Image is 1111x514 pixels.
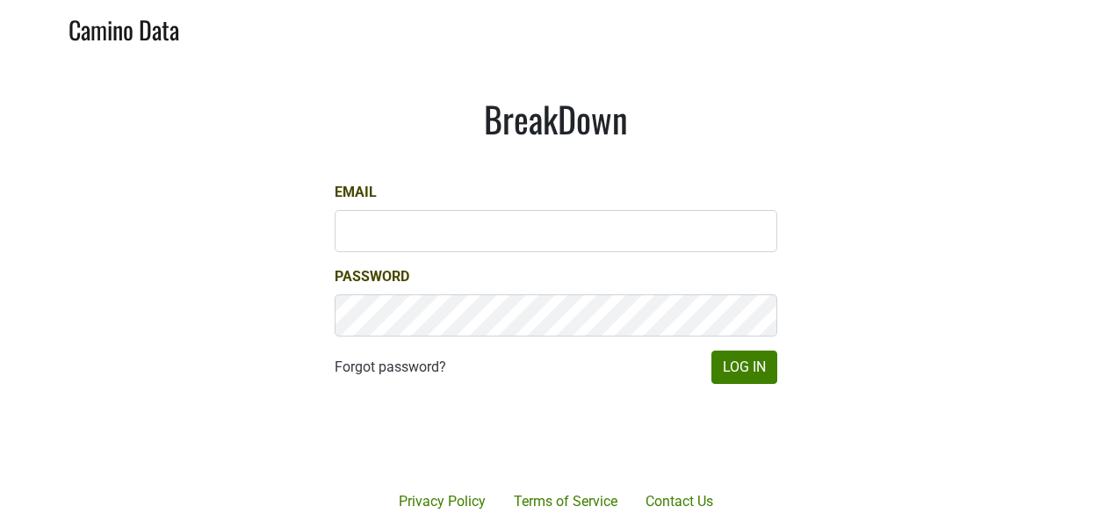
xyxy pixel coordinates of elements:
h1: BreakDown [335,98,777,140]
a: Camino Data [69,7,179,48]
label: Password [335,266,409,287]
button: Log In [711,351,777,384]
a: Forgot password? [335,357,446,378]
label: Email [335,182,377,203]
